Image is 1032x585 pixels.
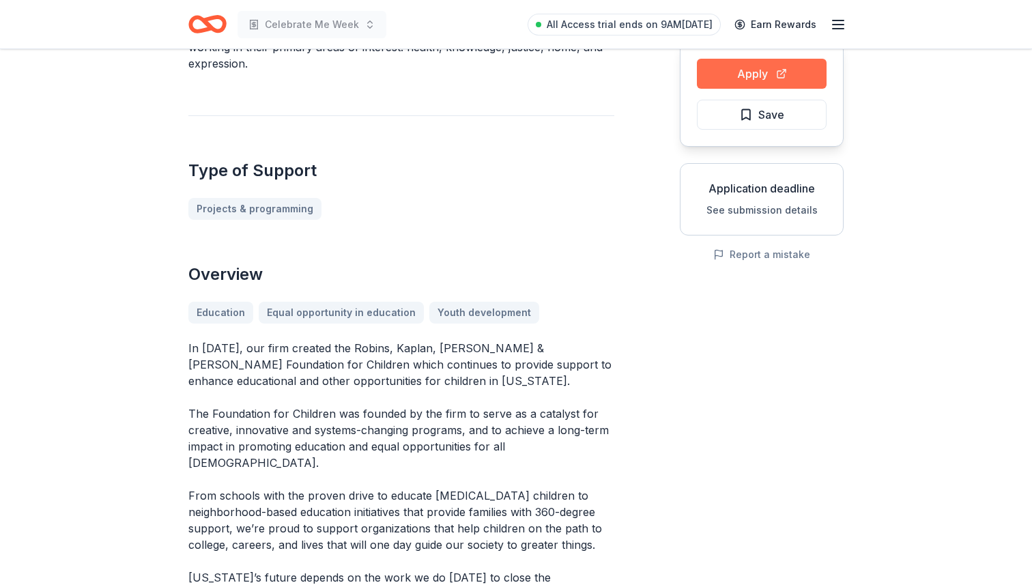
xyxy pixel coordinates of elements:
a: Earn Rewards [726,12,825,37]
p: The Foundation for Children was founded by the firm to serve as a catalyst for creative, innovati... [188,405,614,471]
div: Application deadline [691,180,832,197]
p: In [DATE], our firm created the Robins, Kaplan, [PERSON_NAME] & [PERSON_NAME] Foundation for Chil... [188,340,614,389]
button: Celebrate Me Week [238,11,386,38]
span: Celebrate Me Week [265,16,359,33]
span: Save [758,106,784,124]
a: Home [188,8,227,40]
button: Report a mistake [713,246,810,263]
h2: Overview [188,263,614,285]
a: All Access trial ends on 9AM[DATE] [528,14,721,35]
h2: Type of Support [188,160,614,182]
button: Apply [697,59,827,89]
button: Save [697,100,827,130]
button: See submission details [706,202,818,218]
span: All Access trial ends on 9AM[DATE] [547,16,713,33]
p: From schools with the proven drive to educate [MEDICAL_DATA] children to neighborhood-based educa... [188,487,614,553]
a: Projects & programming [188,198,321,220]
